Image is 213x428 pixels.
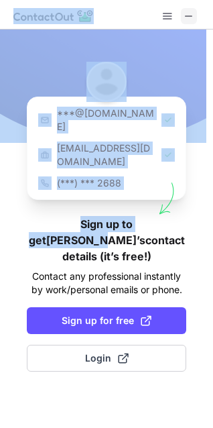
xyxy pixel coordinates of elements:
[38,176,52,190] img: https://contactout.com/extension/app/static/media/login-phone-icon.bacfcb865e29de816d437549d7f4cb...
[85,352,129,365] span: Login
[161,113,175,127] img: Check Icon
[161,148,175,162] img: Check Icon
[27,270,186,297] p: Contact any professional instantly by work/personal emails or phone.
[57,107,156,133] p: ***@[DOMAIN_NAME]
[27,307,186,334] button: Sign up for free
[38,148,52,162] img: https://contactout.com/extension/app/static/media/login-work-icon.638a5007170bc45168077fde17b29a1...
[27,216,186,264] h1: Sign up to get [PERSON_NAME]’s contact details (it’s free!)
[27,345,186,372] button: Login
[57,142,156,168] p: [EMAIL_ADDRESS][DOMAIN_NAME]
[38,113,52,127] img: https://contactout.com/extension/app/static/media/login-email-icon.f64bce713bb5cd1896fef81aa7b14a...
[62,314,151,327] span: Sign up for free
[86,62,127,102] img: Andrea Fato
[13,8,94,24] img: ContactOut v5.3.10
